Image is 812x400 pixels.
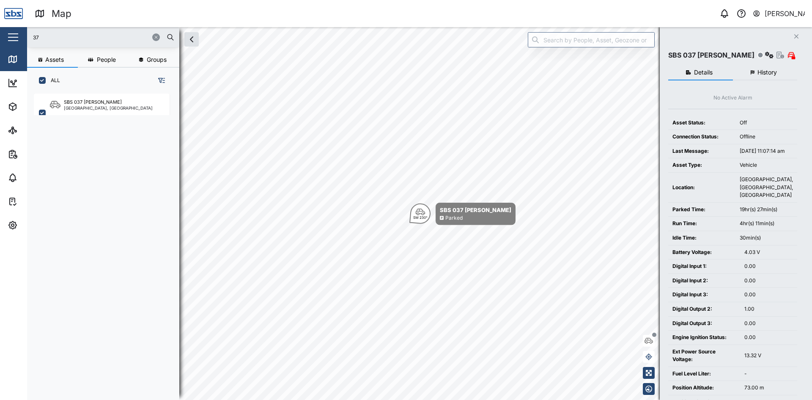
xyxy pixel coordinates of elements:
div: 73.00 m [744,384,793,392]
div: Sites [22,126,42,135]
div: Digital Output 2: [672,305,736,313]
div: 0.00 [744,334,793,342]
div: Alarms [22,173,48,182]
div: Settings [22,221,52,230]
input: Search by People, Asset, Geozone or Place [528,32,655,47]
input: Search assets or drivers [32,31,174,44]
div: 13.32 V [744,352,793,360]
div: 30min(s) [740,234,793,242]
div: Asset Status: [672,119,731,127]
div: [GEOGRAPHIC_DATA], [GEOGRAPHIC_DATA] [64,106,153,110]
div: 0.00 [744,262,793,270]
div: 4.03 V [744,248,793,257]
div: Location: [672,184,731,192]
div: No Active Alarm [713,94,752,102]
div: Assets [22,102,48,111]
img: Main Logo [4,4,23,23]
div: Engine Ignition Status: [672,334,736,342]
span: Assets [45,57,64,63]
div: Map marker [410,203,516,225]
span: Details [694,69,713,75]
div: [DATE] 11:07:14 am [740,147,793,155]
div: Asset Type: [672,161,731,169]
div: Reports [22,149,51,159]
div: Map [22,55,41,64]
span: Groups [147,57,167,63]
div: Connection Status: [672,133,731,141]
div: Last Message: [672,147,731,155]
div: Map [52,6,71,21]
div: Tasks [22,197,45,206]
div: 0.00 [744,320,793,328]
div: Idle Time: [672,234,731,242]
div: 19hr(s) 27min(s) [740,206,793,214]
div: SBS 037 [PERSON_NAME] [440,206,511,214]
div: Parked [445,214,463,222]
div: Parked Time: [672,206,731,214]
canvas: Map [27,27,812,400]
div: SW 230° [413,216,428,219]
div: Position Altitude: [672,384,736,392]
div: 0.00 [744,291,793,299]
div: Run Time: [672,220,731,228]
div: [GEOGRAPHIC_DATA], [GEOGRAPHIC_DATA], [GEOGRAPHIC_DATA] [740,176,793,199]
div: grid [34,91,179,393]
label: ALL [46,77,60,84]
div: Ext Power Source Voltage: [672,348,736,364]
div: Digital Output 3: [672,320,736,328]
div: Vehicle [740,161,793,169]
div: - [744,370,793,378]
div: Digital Input 3: [672,291,736,299]
div: SBS 037 [PERSON_NAME] [668,50,754,61]
div: Off [740,119,793,127]
div: Digital Input 2: [672,277,736,285]
span: People [97,57,116,63]
span: History [757,69,777,75]
div: 1.00 [744,305,793,313]
div: Digital Input 1: [672,262,736,270]
div: Battery Voltage: [672,248,736,257]
div: [PERSON_NAME] [765,8,805,19]
div: 4hr(s) 11min(s) [740,220,793,228]
button: [PERSON_NAME] [752,8,805,19]
div: Fuel Level Liter: [672,370,736,378]
div: 0.00 [744,277,793,285]
div: Offline [740,133,793,141]
div: SBS 037 [PERSON_NAME] [64,99,122,106]
div: Dashboard [22,78,60,88]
